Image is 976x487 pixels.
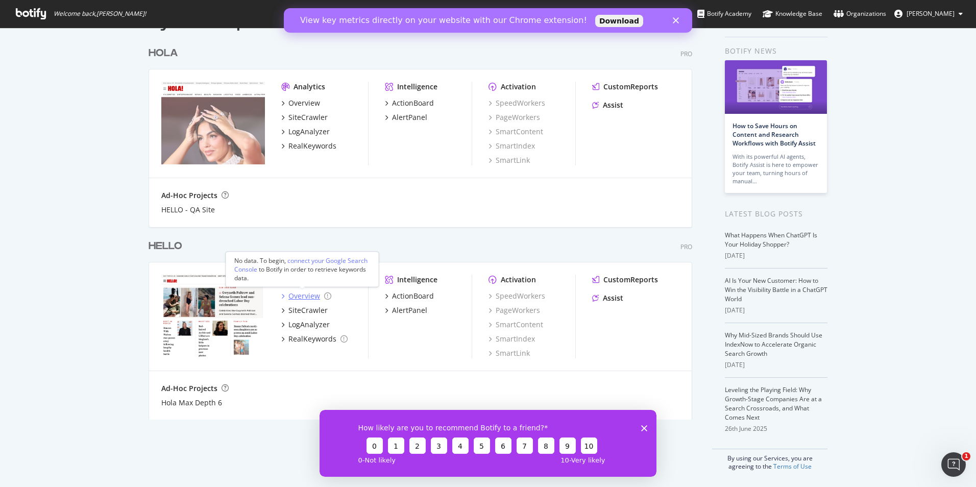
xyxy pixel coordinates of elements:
a: Assist [592,100,623,110]
div: CustomReports [603,82,658,92]
a: SiteCrawler [281,305,328,315]
div: Intelligence [397,82,437,92]
div: Latest Blog Posts [725,208,827,220]
span: Welcome back, [PERSON_NAME] ! [54,10,146,18]
a: SmartLink [489,348,530,358]
a: ActionBoard [385,98,434,108]
a: LogAnalyzer [281,127,330,137]
a: AlertPanel [385,112,427,123]
div: [DATE] [725,360,827,370]
a: Leveling the Playing Field: Why Growth-Stage Companies Are at a Search Crossroads, and What Comes... [725,385,822,422]
a: SmartIndex [489,141,535,151]
div: LogAnalyzer [288,320,330,330]
a: What Happens When ChatGPT Is Your Holiday Shopper? [725,231,817,249]
div: ActionBoard [392,98,434,108]
a: HOLA [149,46,182,61]
div: Pro [680,242,692,251]
span: 1 [962,452,970,460]
div: No data. To begin, to Botify in order to retrieve keywords data. [234,256,370,282]
a: PageWorkers [489,305,540,315]
div: [DATE] [725,306,827,315]
div: RealKeywords [288,334,336,344]
div: [DATE] [725,251,827,260]
div: Overview [288,98,320,108]
a: ActionBoard [385,291,434,301]
a: SpeedWorkers [489,291,545,301]
div: HELLO - QA Site [161,205,215,215]
a: Why Mid-Sized Brands Should Use IndexNow to Accelerate Organic Search Growth [725,331,822,358]
div: Close [389,9,399,15]
div: AlertPanel [392,112,427,123]
div: grid [149,34,700,420]
div: HOLA [149,46,178,61]
a: RealKeywords [281,141,336,151]
div: SmartContent [489,320,543,330]
div: Botify news [725,45,827,57]
div: Activation [501,82,536,92]
button: [PERSON_NAME] [886,6,971,22]
div: Organizations [834,9,886,19]
img: How to Save Hours on Content and Research Workflows with Botify Assist [725,60,827,114]
div: Ad-Hoc Projects [161,383,217,394]
div: Assist [603,293,623,303]
div: Botify Academy [697,9,751,19]
div: HELLO [149,239,182,254]
div: With its powerful AI agents, Botify Assist is here to empower your team, turning hours of manual… [733,153,819,185]
a: Overview [281,98,320,108]
a: CustomReports [592,275,658,285]
div: RealKeywords [288,141,336,151]
div: SpeedWorkers [489,98,545,108]
img: www.hellomagazine.com [161,275,265,357]
div: Ad-Hoc Projects [161,190,217,201]
span: Raul Pérez [907,9,955,18]
a: SiteCrawler [281,112,328,123]
div: AlertPanel [392,305,427,315]
a: SmartIndex [489,334,535,344]
div: LogAnalyzer [288,127,330,137]
a: AI Is Your New Customer: How to Win the Visibility Battle in a ChatGPT World [725,276,827,303]
div: SiteCrawler [288,305,328,315]
div: Pro [680,50,692,58]
div: CustomReports [603,275,658,285]
a: LogAnalyzer [281,320,330,330]
a: PageWorkers [489,112,540,123]
div: 26th June 2025 [725,424,827,433]
a: SmartContent [489,127,543,137]
img: www.hola.com [161,82,265,164]
a: HELLO [149,239,186,254]
a: Assist [592,293,623,303]
div: Knowledge Base [763,9,822,19]
div: Assist [603,100,623,110]
a: AlertPanel [385,305,427,315]
div: ActionBoard [392,291,434,301]
iframe: Survey from Botify [320,410,656,477]
div: SmartLink [489,155,530,165]
a: Overview [281,291,331,301]
a: Hola Max Depth 6 [161,398,222,408]
div: Overview [288,291,320,301]
a: RealKeywords [281,334,348,344]
iframe: Intercom live chat banner [284,8,692,33]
